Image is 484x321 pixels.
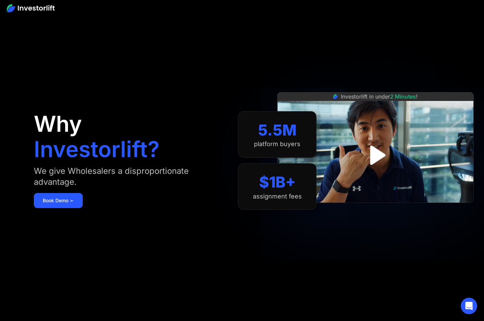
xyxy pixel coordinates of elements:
h1: Why [34,113,82,135]
div: We give Wholesalers a disproportionate advantage. [34,166,224,188]
div: Open Intercom Messenger [461,298,477,314]
a: Book Demo ➢ [34,193,83,208]
h1: Investorlift? [34,138,160,160]
a: open lightbox [360,140,391,170]
iframe: Customer reviews powered by Trustpilot [324,206,427,215]
span: 2 Minutes [390,93,416,100]
div: assignment fees [253,193,302,200]
div: 5.5M [258,121,297,139]
div: Investorlift in under ! [341,92,418,101]
div: platform buyers [254,140,300,148]
div: $1B+ [259,173,296,191]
